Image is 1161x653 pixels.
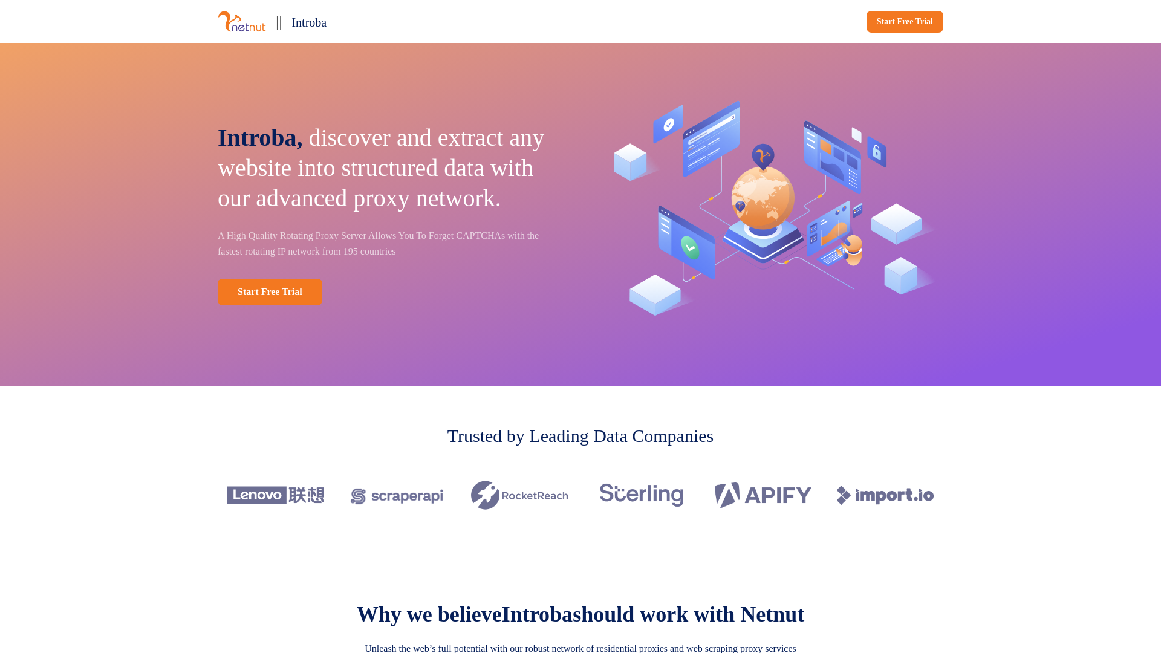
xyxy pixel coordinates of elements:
[502,602,573,626] span: Introba
[357,602,804,627] p: Why we believe should work with Netnut
[218,279,322,305] a: Start Free Trial
[218,124,302,151] span: Introba,
[291,16,327,29] span: Introba
[867,11,943,33] a: Start Free Trial
[447,422,714,449] p: Trusted by Leading Data Companies
[276,10,282,33] p: ||
[218,228,564,259] p: A High Quality Rotating Proxy Server Allows You To Forget CAPTCHAs with the fastest rotating IP n...
[218,123,564,213] p: discover and extract any website into structured data with our advanced proxy network.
